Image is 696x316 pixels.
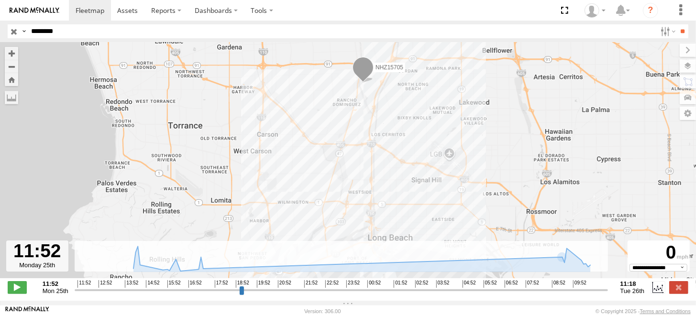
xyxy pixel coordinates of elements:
[188,280,202,288] span: 16:52
[669,281,688,294] label: Close
[236,280,249,288] span: 18:52
[581,3,609,18] div: Zulema McIntosch
[5,73,18,86] button: Zoom Home
[5,60,18,73] button: Zoom out
[657,24,677,38] label: Search Filter Options
[620,280,645,287] strong: 11:18
[620,287,645,294] span: Tue 26th Aug 2025
[573,280,586,288] span: 09:52
[8,281,27,294] label: Play/Stop
[125,280,138,288] span: 13:52
[394,280,407,288] span: 01:52
[325,280,339,288] span: 22:52
[526,280,539,288] span: 07:52
[43,287,68,294] span: Mon 25th Aug 2025
[346,280,360,288] span: 23:52
[367,280,381,288] span: 00:52
[5,306,49,316] a: Visit our Website
[167,280,181,288] span: 15:52
[484,280,497,288] span: 05:52
[278,280,291,288] span: 20:52
[643,3,658,18] i: ?
[304,308,341,314] div: Version: 306.00
[257,280,270,288] span: 19:52
[304,280,318,288] span: 21:52
[77,280,91,288] span: 11:52
[99,280,112,288] span: 12:52
[20,24,28,38] label: Search Query
[5,47,18,60] button: Zoom in
[629,242,688,264] div: 0
[596,308,691,314] div: © Copyright 2025 -
[436,280,450,288] span: 03:52
[215,280,228,288] span: 17:52
[463,280,476,288] span: 04:52
[415,280,429,288] span: 02:52
[146,280,159,288] span: 14:52
[5,91,18,104] label: Measure
[43,280,68,287] strong: 11:52
[10,7,59,14] img: rand-logo.svg
[376,64,403,71] span: NHZ15705
[680,107,696,120] label: Map Settings
[505,280,518,288] span: 06:52
[552,280,565,288] span: 08:52
[640,308,691,314] a: Terms and Conditions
